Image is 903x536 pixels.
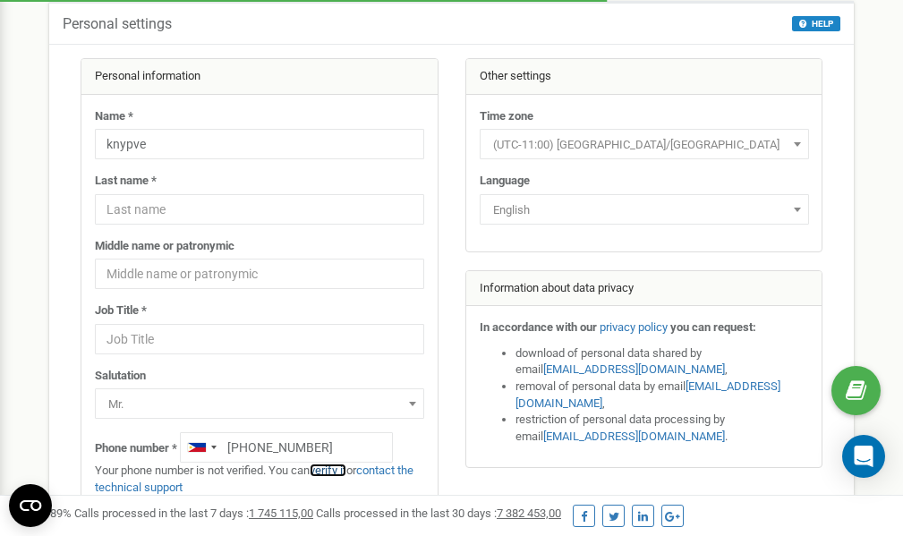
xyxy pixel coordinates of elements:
[480,108,533,125] label: Time zone
[95,259,424,289] input: Middle name or patronymic
[515,412,809,445] li: restriction of personal data processing by email .
[81,59,438,95] div: Personal information
[466,59,822,95] div: Other settings
[95,302,147,319] label: Job Title *
[63,16,172,32] h5: Personal settings
[95,440,177,457] label: Phone number *
[95,464,413,494] a: contact the technical support
[480,129,809,159] span: (UTC-11:00) Pacific/Midway
[670,320,756,334] strong: you can request:
[515,379,809,412] li: removal of personal data by email ,
[316,506,561,520] span: Calls processed in the last 30 days :
[74,506,313,520] span: Calls processed in the last 7 days :
[842,435,885,478] div: Open Intercom Messenger
[181,433,222,462] div: Telephone country code
[95,173,157,190] label: Last name *
[95,388,424,419] span: Mr.
[95,368,146,385] label: Salutation
[95,194,424,225] input: Last name
[486,198,803,223] span: English
[792,16,840,31] button: HELP
[95,129,424,159] input: Name
[95,324,424,354] input: Job Title
[515,379,780,410] a: [EMAIL_ADDRESS][DOMAIN_NAME]
[486,132,803,157] span: (UTC-11:00) Pacific/Midway
[249,506,313,520] u: 1 745 115,00
[95,238,234,255] label: Middle name or patronymic
[480,320,597,334] strong: In accordance with our
[543,430,725,443] a: [EMAIL_ADDRESS][DOMAIN_NAME]
[101,392,418,417] span: Mr.
[497,506,561,520] u: 7 382 453,00
[9,484,52,527] button: Open CMP widget
[180,432,393,463] input: +1-800-555-55-55
[95,108,133,125] label: Name *
[480,194,809,225] span: English
[543,362,725,376] a: [EMAIL_ADDRESS][DOMAIN_NAME]
[310,464,346,477] a: verify it
[466,271,822,307] div: Information about data privacy
[480,173,530,190] label: Language
[515,345,809,379] li: download of personal data shared by email ,
[600,320,668,334] a: privacy policy
[95,463,424,496] p: Your phone number is not verified. You can or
